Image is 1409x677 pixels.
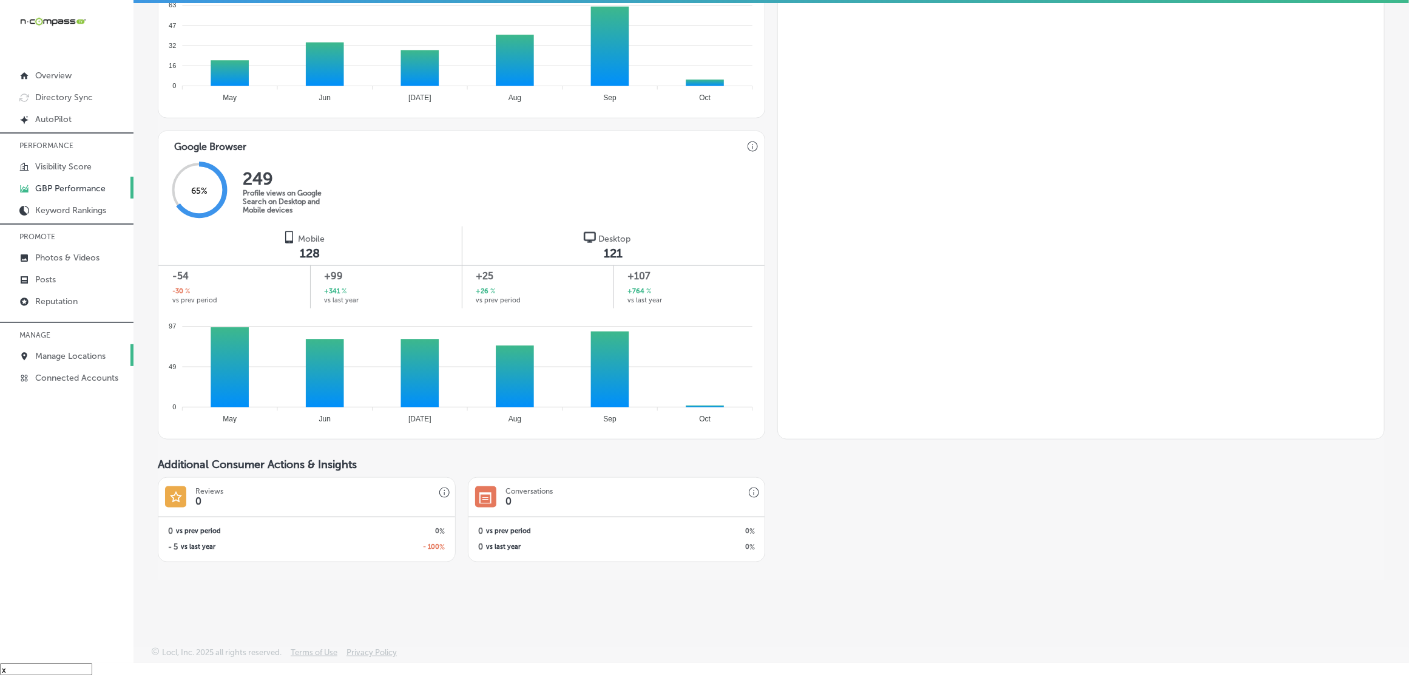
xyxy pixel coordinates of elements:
tspan: [DATE] [408,415,431,424]
span: vs last year [486,543,521,550]
span: vs last year [627,297,662,304]
span: % [340,287,346,297]
img: logo [584,231,596,243]
img: 660ab0bf-5cc7-4cb8-ba1c-48b5ae0f18e60NCTV_CLogo_TV_Black_-500x88.png [19,16,86,27]
span: 128 [300,246,320,260]
tspan: Oct [699,94,711,103]
p: Visibility Score [35,162,92,172]
tspan: [DATE] [408,94,431,103]
h2: +341 [324,287,346,297]
tspan: 97 [169,322,176,330]
p: AutoPilot [35,114,72,124]
tspan: 16 [169,62,176,69]
tspan: 0 [172,82,176,89]
tspan: Sep [603,94,617,103]
span: Additional Consumer Actions & Insights [158,458,357,471]
span: vs prev period [476,297,521,304]
span: % [488,287,495,297]
tspan: May [223,94,237,103]
span: +107 [627,269,751,284]
span: +99 [324,269,448,284]
span: -54 [172,269,297,284]
a: Terms of Use [291,648,337,663]
h1: 0 [505,495,512,507]
span: vs last year [181,543,215,550]
p: Overview [35,70,72,81]
p: Reputation [35,296,78,307]
tspan: 49 [169,363,176,370]
span: % [183,287,190,297]
span: % [439,543,445,551]
h2: +26 [476,287,495,297]
tspan: 0 [172,403,176,410]
p: Connected Accounts [35,373,118,383]
h2: 0 [617,527,755,536]
span: % [644,287,651,297]
tspan: 32 [169,42,176,49]
img: logo [283,231,296,243]
span: % [439,527,445,536]
tspan: Aug [509,94,521,103]
tspan: Jun [319,94,331,103]
h2: 0 [168,526,173,536]
tspan: Jun [319,415,331,424]
h2: 0 [617,543,755,551]
h3: Reviews [195,487,223,495]
p: Manage Locations [35,351,106,361]
span: vs prev period [176,528,221,534]
p: Locl, Inc. 2025 all rights reserved. [162,648,282,657]
h3: Conversations [505,487,553,495]
span: Desktop [598,234,630,244]
tspan: Sep [603,415,617,424]
h2: 249 [243,169,340,189]
h1: 0 [195,495,201,507]
p: GBP Performance [35,183,106,194]
tspan: 63 [169,2,176,9]
span: 65 % [191,186,208,197]
tspan: 47 [169,22,176,29]
tspan: Oct [699,415,711,424]
h2: - 100 [306,543,445,551]
p: Directory Sync [35,92,93,103]
h2: 0 [478,542,483,551]
span: % [749,527,755,536]
h2: -30 [172,287,190,297]
span: vs prev period [486,528,531,534]
span: vs prev period [172,297,217,304]
p: Keyword Rankings [35,205,106,216]
span: +25 [476,269,600,284]
h2: 0 [478,526,483,536]
a: Privacy Policy [346,648,397,663]
tspan: Aug [509,415,521,424]
p: Photos & Videos [35,253,100,263]
tspan: May [223,415,237,424]
span: Mobile [298,234,325,244]
h3: Google Browser [164,131,256,156]
h2: 0 [306,527,445,536]
h2: +764 [627,287,651,297]
span: vs last year [324,297,359,304]
h2: - 5 [168,542,178,551]
span: % [749,543,755,551]
p: Profile views on Google Search on Desktop and Mobile devices [243,189,340,214]
span: 121 [604,246,623,260]
p: Posts [35,274,56,285]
